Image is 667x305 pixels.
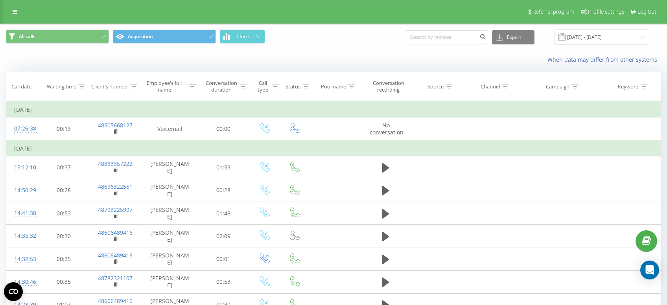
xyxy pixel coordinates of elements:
[286,83,300,90] div: Status
[640,261,659,279] div: Open Intercom Messenger
[198,225,249,248] td: 02:09
[198,248,249,270] td: 00:01
[98,297,133,305] a: 48606489416
[98,183,133,190] a: 48696322551
[39,248,89,270] td: 00:35
[39,118,89,141] td: 00:13
[142,248,198,270] td: [PERSON_NAME]
[532,9,574,15] span: Referral program
[142,156,198,179] td: [PERSON_NAME]
[39,270,89,293] td: 00:35
[481,83,500,90] div: Channel
[98,252,133,259] a: 48606489416
[236,34,249,39] span: Chart
[14,228,31,244] div: 14:35:32
[98,160,133,167] a: 48883357222
[14,252,31,267] div: 14:32:53
[91,83,128,90] div: Client's number
[638,9,656,15] span: Log Out
[14,183,31,198] div: 14:50:29
[588,9,625,15] span: Profile settings
[14,274,31,290] div: 14:30:46
[142,225,198,248] td: [PERSON_NAME]
[39,202,89,225] td: 00:53
[19,33,35,40] span: All calls
[142,118,198,141] td: Voicemail
[220,29,265,44] button: Chart
[321,83,346,90] div: Pool name
[47,83,76,90] div: Waiting time
[405,30,488,44] input: Search by number
[198,179,249,202] td: 00:28
[198,118,249,141] td: 00:00
[11,83,31,90] div: Call date
[547,56,661,63] a: When data may differ from other systems
[39,156,89,179] td: 00:37
[142,179,198,202] td: [PERSON_NAME]
[14,160,31,175] div: 15:12:10
[142,202,198,225] td: [PERSON_NAME]
[198,156,249,179] td: 01:53
[113,29,216,44] button: Acquisition
[370,121,404,136] span: No conversation
[6,29,109,44] button: All calls
[142,80,187,93] div: Employee's full name
[198,202,249,225] td: 01:48
[98,206,133,213] a: 48793225997
[492,30,534,44] button: Export
[198,270,249,293] td: 00:53
[205,80,237,93] div: Conversation duration
[6,102,661,118] td: [DATE]
[6,141,661,156] td: [DATE]
[4,282,23,301] button: Open CMP widget
[98,229,133,236] a: 48606489416
[618,83,639,90] div: Keyword
[14,121,31,136] div: 07:26:38
[546,83,569,90] div: Campaign
[369,80,408,93] div: Conversation recording
[14,206,31,221] div: 14:41:38
[142,270,198,293] td: [PERSON_NAME]
[98,121,133,129] a: 48505668127
[39,179,89,202] td: 00:28
[427,83,444,90] div: Source
[39,225,89,248] td: 00:30
[98,274,133,282] a: 48782321107
[256,80,270,93] div: Call type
